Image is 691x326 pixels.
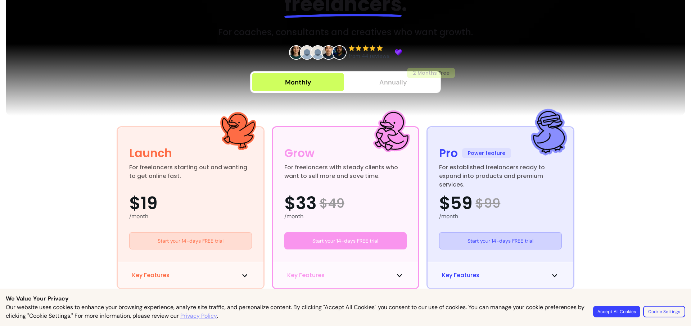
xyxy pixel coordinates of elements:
[462,148,511,158] span: Power feature
[6,294,685,303] p: We Value Your Privacy
[132,271,170,280] span: Key Features
[129,144,172,162] div: Launch
[284,163,407,180] div: For freelancers with steady clients who want to sell more and save time.
[284,195,317,212] span: $33
[285,77,311,87] div: Monthly
[643,306,685,317] button: Cookie Settings
[218,27,473,38] h3: For coaches, consultants and creatives who want growth.
[442,271,559,280] button: Key Features
[287,271,325,280] span: Key Features
[379,77,407,87] span: Annually
[129,232,252,249] a: Start your 14-days FREE trial
[129,195,158,212] span: $19
[129,163,252,180] div: For freelancers starting out and wanting to get online fast.
[439,232,562,249] a: Start your 14-days FREE trial
[132,271,249,280] button: Key Features
[284,212,407,221] div: /month
[284,232,407,249] a: Start your 14-days FREE trial
[407,68,455,78] span: 2 Months Free
[475,196,500,211] span: $ 99
[320,196,344,211] span: $ 49
[439,144,458,162] div: Pro
[180,312,217,320] a: Privacy Policy
[129,212,252,221] div: /month
[284,144,315,162] div: Grow
[6,303,584,320] p: Our website uses cookies to enhance your browsing experience, analyze site traffic, and personali...
[442,271,479,280] span: Key Features
[439,195,473,212] span: $59
[593,306,640,317] button: Accept All Cookies
[439,212,562,221] div: /month
[287,271,404,280] button: Key Features
[439,163,562,180] div: For established freelancers ready to expand into products and premium services.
